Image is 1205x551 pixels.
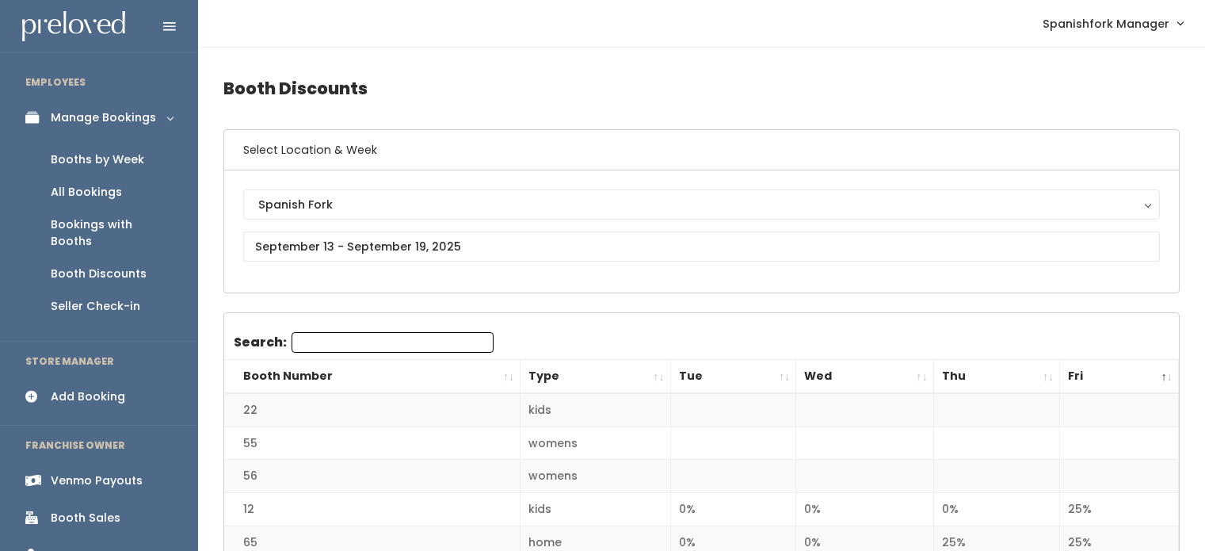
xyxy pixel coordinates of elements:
[224,360,521,394] th: Booth Number: activate to sort column ascending
[51,298,140,315] div: Seller Check-in
[51,109,156,126] div: Manage Bookings
[223,67,1180,110] h4: Booth Discounts
[521,427,670,460] td: womens
[224,130,1179,170] h6: Select Location & Week
[51,510,120,526] div: Booth Sales
[224,493,521,526] td: 12
[796,493,933,526] td: 0%
[670,360,796,394] th: Tue: activate to sort column ascending
[51,266,147,282] div: Booth Discounts
[1027,6,1199,40] a: Spanishfork Manager
[258,196,1145,213] div: Spanish Fork
[51,388,125,405] div: Add Booking
[224,460,521,493] td: 56
[234,332,494,353] label: Search:
[1060,493,1179,526] td: 25%
[292,332,494,353] input: Search:
[51,184,122,201] div: All Bookings
[1060,360,1179,394] th: Fri: activate to sort column descending
[22,11,125,42] img: preloved logo
[521,460,670,493] td: womens
[51,473,143,489] div: Venmo Payouts
[1043,15,1169,33] span: Spanishfork Manager
[51,216,173,250] div: Bookings with Booths
[796,360,933,394] th: Wed: activate to sort column ascending
[670,493,796,526] td: 0%
[224,427,521,460] td: 55
[51,151,144,168] div: Booths by Week
[521,360,670,394] th: Type: activate to sort column ascending
[933,493,1060,526] td: 0%
[243,189,1160,220] button: Spanish Fork
[224,393,521,427] td: 22
[521,393,670,427] td: kids
[933,360,1060,394] th: Thu: activate to sort column ascending
[243,231,1160,262] input: September 13 - September 19, 2025
[521,493,670,526] td: kids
